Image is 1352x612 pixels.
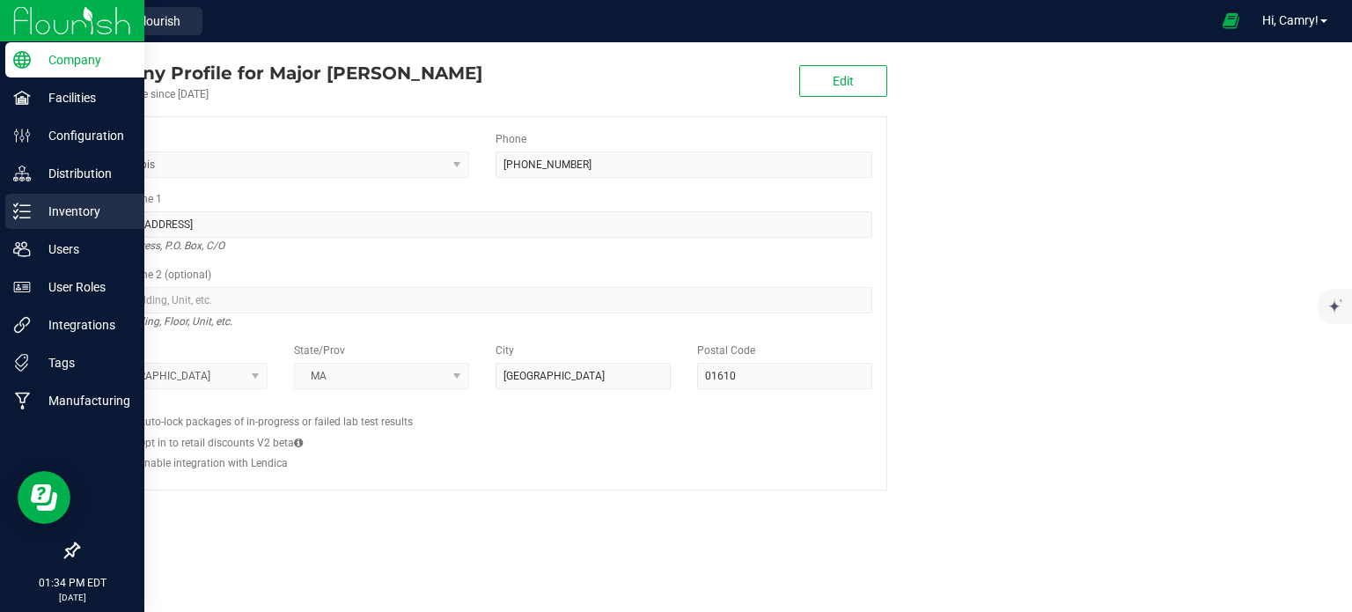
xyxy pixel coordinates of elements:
[138,455,288,471] label: Enable integration with Lendica
[8,575,136,591] p: 01:34 PM EDT
[833,74,854,88] span: Edit
[92,267,211,283] label: Address Line 2 (optional)
[1262,13,1319,27] span: Hi, Camry!
[138,435,303,451] label: Opt in to retail discounts V2 beta
[13,203,31,220] inline-svg: Inventory
[92,287,872,313] input: Suite, Building, Unit, etc.
[77,60,482,86] div: Major Bloom
[92,311,232,332] i: Suite, Building, Floor, Unit, etc.
[13,51,31,69] inline-svg: Company
[13,127,31,144] inline-svg: Configuration
[92,211,872,238] input: Address
[496,343,514,358] label: City
[496,131,526,147] label: Phone
[13,354,31,372] inline-svg: Tags
[13,165,31,182] inline-svg: Distribution
[1211,4,1251,38] span: Open Ecommerce Menu
[496,151,872,178] input: (123) 456-7890
[31,239,136,260] p: Users
[8,591,136,604] p: [DATE]
[697,363,872,389] input: Postal Code
[294,343,345,358] label: State/Prov
[31,125,136,146] p: Configuration
[13,240,31,258] inline-svg: Users
[92,402,872,414] h2: Configs
[13,316,31,334] inline-svg: Integrations
[31,201,136,222] p: Inventory
[31,352,136,373] p: Tags
[31,87,136,108] p: Facilities
[697,343,755,358] label: Postal Code
[31,163,136,184] p: Distribution
[31,314,136,335] p: Integrations
[13,89,31,107] inline-svg: Facilities
[13,392,31,409] inline-svg: Manufacturing
[138,414,413,430] label: Auto-lock packages of in-progress or failed lab test results
[31,277,136,298] p: User Roles
[13,278,31,296] inline-svg: User Roles
[77,86,482,102] div: Account active since [DATE]
[496,363,671,389] input: City
[92,235,224,256] i: Street address, P.O. Box, C/O
[31,49,136,70] p: Company
[31,390,136,411] p: Manufacturing
[799,65,887,97] button: Edit
[18,471,70,524] iframe: Resource center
